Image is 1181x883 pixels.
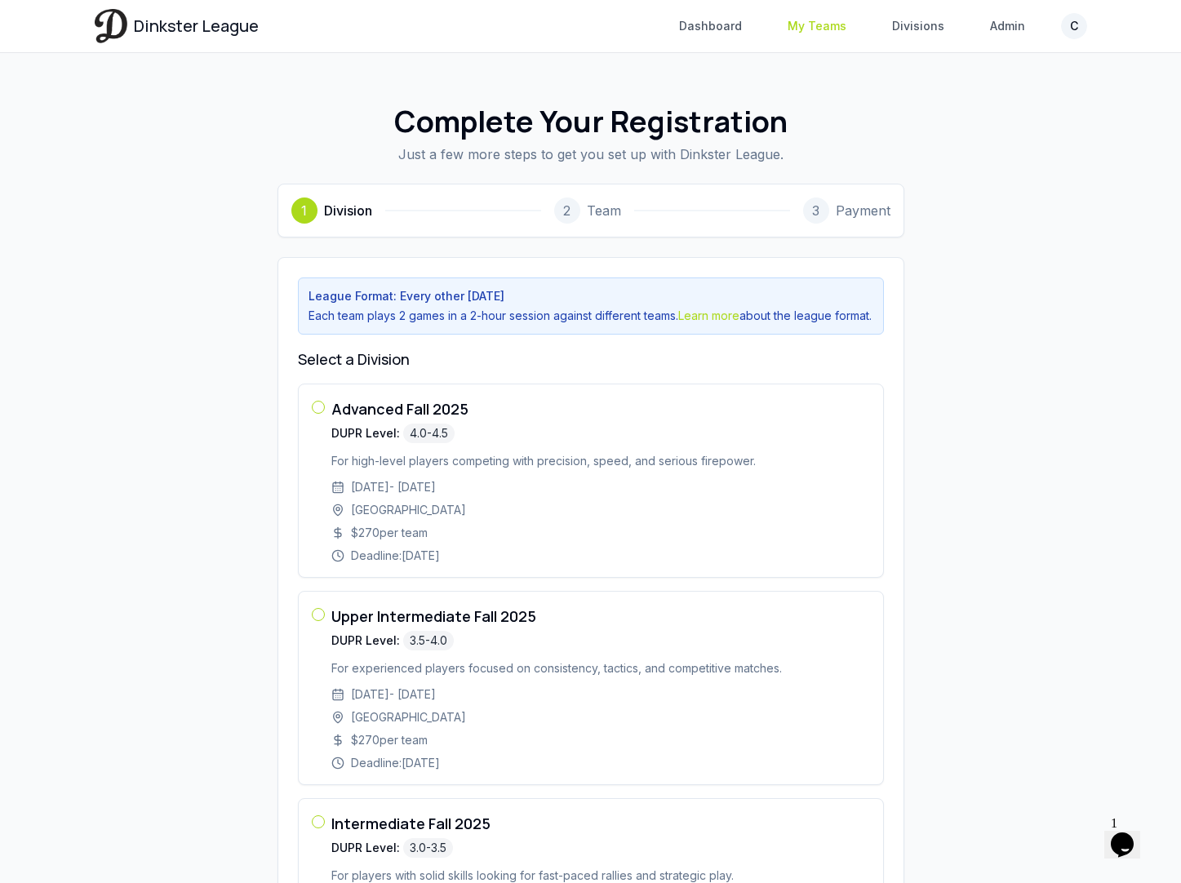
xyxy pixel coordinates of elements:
div: 3 [803,197,829,224]
div: 1 [291,197,317,224]
span: Division [324,201,372,220]
a: Learn more [678,308,739,322]
span: [DATE] - [DATE] [351,686,436,703]
p: For high-level players competing with precision, speed, and serious firepower. [331,453,870,469]
a: Divisions [882,11,954,41]
iframe: chat widget [1104,810,1157,859]
span: Deadline: [DATE] [351,755,440,771]
span: $ 270 per team [351,525,428,541]
h3: Upper Intermediate Fall 2025 [331,605,870,628]
div: 2 [554,197,580,224]
span: 3.5-4.0 [403,631,454,650]
a: Dinkster League [95,9,259,42]
span: Team [587,201,621,220]
p: Just a few more steps to get you set up with Dinkster League. [121,144,1061,164]
button: C [1061,13,1087,39]
span: 3.0-3.5 [403,838,453,858]
span: 4.0-4.5 [403,424,455,443]
span: DUPR Level: [331,425,400,441]
h3: Select a Division [298,348,884,371]
span: DUPR Level: [331,632,400,649]
h3: Advanced Fall 2025 [331,397,870,420]
p: Each team plays 2 games in a 2-hour session against different teams. about the league format. [309,308,873,324]
p: For experienced players focused on consistency, tactics, and competitive matches. [331,660,870,677]
p: League Format: Every other [DATE] [309,288,873,304]
a: My Teams [778,11,856,41]
span: Payment [836,201,890,220]
span: $ 270 per team [351,732,428,748]
h1: Complete Your Registration [121,105,1061,138]
a: Admin [980,11,1035,41]
a: Dashboard [669,11,752,41]
span: Dinkster League [134,15,259,38]
span: Deadline: [DATE] [351,548,440,564]
span: [DATE] - [DATE] [351,479,436,495]
h3: Intermediate Fall 2025 [331,812,870,835]
span: [GEOGRAPHIC_DATA] [351,502,466,518]
span: [GEOGRAPHIC_DATA] [351,709,466,725]
span: DUPR Level: [331,840,400,856]
img: Dinkster [95,9,127,42]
